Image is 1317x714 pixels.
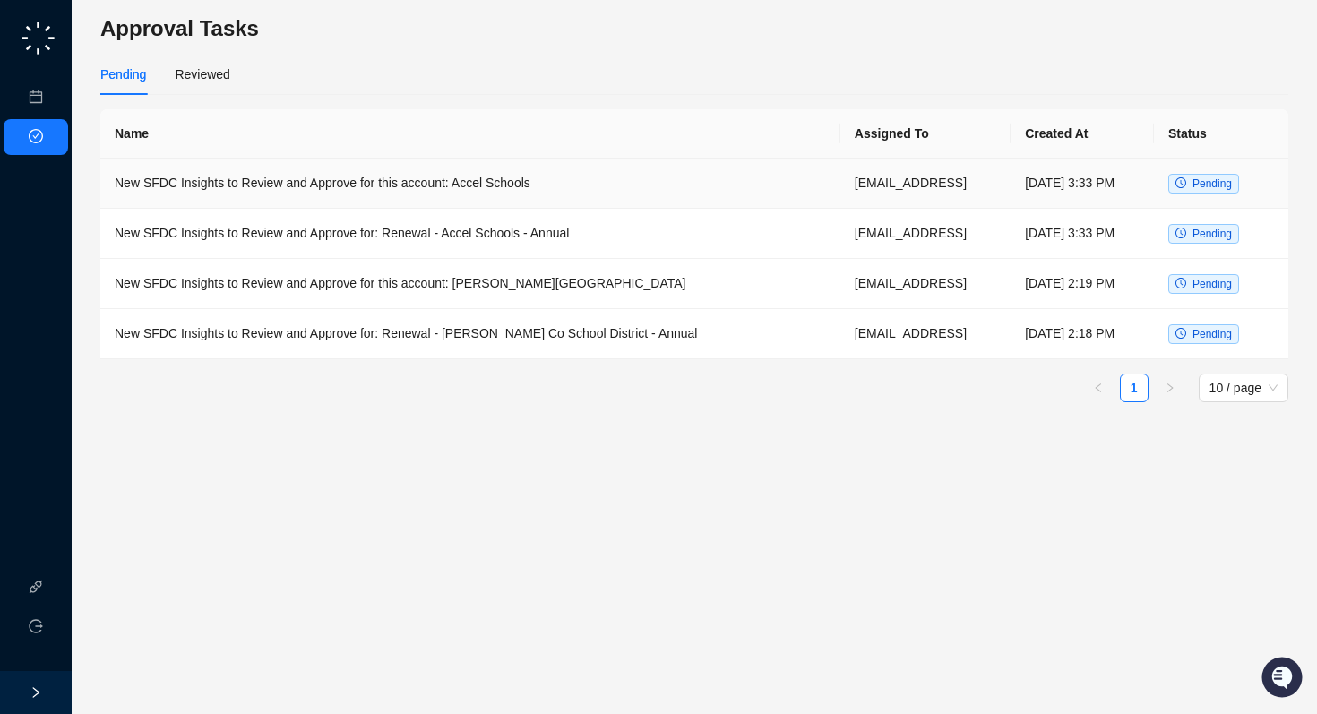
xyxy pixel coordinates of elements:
[29,619,43,633] span: logout
[99,251,138,269] span: Status
[1121,374,1148,401] a: 1
[61,180,234,194] div: We're offline, we'll be back soon
[1192,328,1232,340] span: Pending
[840,159,1011,209] td: [EMAIL_ADDRESS]
[100,309,840,359] td: New SFDC Insights to Review and Approve for: Renewal - [PERSON_NAME] Co School District - Annual
[100,14,1288,43] h3: Approval Tasks
[1192,278,1232,290] span: Pending
[100,65,146,84] div: Pending
[18,162,50,194] img: 5124521997842_fc6d7dfcefe973c2e489_88.png
[100,259,840,309] td: New SFDC Insights to Review and Approve for this account: [PERSON_NAME][GEOGRAPHIC_DATA]
[840,259,1011,309] td: [EMAIL_ADDRESS]
[81,253,95,267] div: 📶
[1154,109,1288,159] th: Status
[178,295,217,308] span: Pylon
[1093,383,1104,393] span: left
[305,168,326,189] button: Start new chat
[100,109,840,159] th: Name
[1175,177,1186,188] span: clock-circle
[1175,228,1186,238] span: clock-circle
[1165,383,1175,393] span: right
[1084,374,1113,402] button: left
[18,72,326,100] p: Welcome 👋
[61,162,294,180] div: Start new chat
[11,244,73,276] a: 📚Docs
[100,159,840,209] td: New SFDC Insights to Review and Approve for this account: Accel Schools
[1156,374,1184,402] button: right
[1199,374,1288,402] div: Page Size
[1011,109,1154,159] th: Created At
[1175,278,1186,288] span: clock-circle
[1260,655,1308,703] iframe: Open customer support
[18,18,58,58] img: logo-small-C4UdH2pc.png
[1120,374,1149,402] li: 1
[18,18,54,54] img: Swyft AI
[1156,374,1184,402] li: Next Page
[18,100,326,129] h2: How can we help?
[18,253,32,267] div: 📚
[840,109,1011,159] th: Assigned To
[1192,177,1232,190] span: Pending
[840,309,1011,359] td: [EMAIL_ADDRESS]
[36,251,66,269] span: Docs
[1011,309,1154,359] td: [DATE] 2:18 PM
[1209,374,1278,401] span: 10 / page
[126,294,217,308] a: Powered byPylon
[73,244,145,276] a: 📶Status
[100,209,840,259] td: New SFDC Insights to Review and Approve for: Renewal - Accel Schools - Annual
[1011,259,1154,309] td: [DATE] 2:19 PM
[1011,159,1154,209] td: [DATE] 3:33 PM
[1175,328,1186,339] span: clock-circle
[840,209,1011,259] td: [EMAIL_ADDRESS]
[1084,374,1113,402] li: Previous Page
[30,686,42,699] span: right
[1192,228,1232,240] span: Pending
[175,65,229,84] div: Reviewed
[1011,209,1154,259] td: [DATE] 3:33 PM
